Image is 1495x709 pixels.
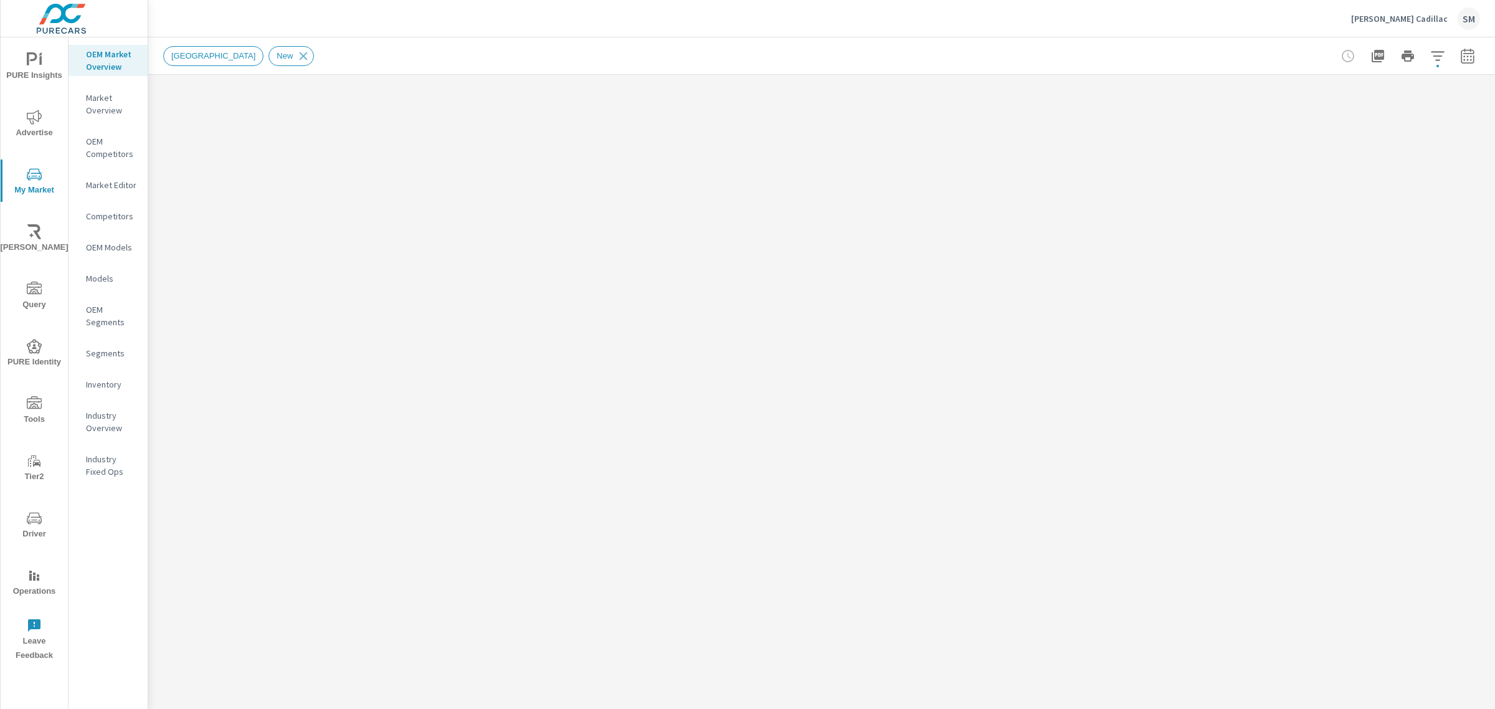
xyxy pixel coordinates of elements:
[4,454,64,484] span: Tier2
[4,224,64,255] span: [PERSON_NAME]
[69,344,148,363] div: Segments
[164,51,263,60] span: [GEOGRAPHIC_DATA]
[4,396,64,427] span: Tools
[4,167,64,197] span: My Market
[4,282,64,312] span: Query
[86,378,138,391] p: Inventory
[168,127,230,142] p: Last 6 months
[269,51,300,60] span: New
[86,210,138,222] p: Competitors
[4,110,64,140] span: Advertise
[69,88,148,120] div: Market Overview
[1395,44,1420,69] button: Print Report
[1351,13,1448,24] p: [PERSON_NAME] Cadillac
[86,179,138,191] p: Market Editor
[4,511,64,541] span: Driver
[1390,105,1410,125] button: Make Fullscreen
[69,132,148,163] div: OEM Competitors
[69,375,148,394] div: Inventory
[1415,108,1430,123] span: Find the biggest opportunities in your market for your inventory. Understand by postal code where...
[268,46,314,66] div: New
[1460,105,1480,125] button: Minimize Widget
[86,453,138,478] p: Industry Fixed Ops
[69,45,148,76] div: OEM Market Overview
[4,618,64,663] span: Leave Feedback
[86,92,138,117] p: Market Overview
[168,113,237,126] h5: Market View
[69,238,148,257] div: OEM Models
[1425,44,1450,69] button: Apply Filters
[69,207,148,226] div: Competitors
[1455,44,1480,69] button: Select Date Range
[1458,7,1480,30] div: SM
[69,406,148,437] div: Industry Overview
[86,347,138,359] p: Segments
[1435,105,1455,125] span: Save this to your personalized report
[86,135,138,160] p: OEM Competitors
[86,241,138,254] p: OEM Models
[4,568,64,599] span: Operations
[69,450,148,481] div: Industry Fixed Ops
[69,269,148,288] div: Models
[86,48,138,73] p: OEM Market Overview
[86,409,138,434] p: Industry Overview
[86,272,138,285] p: Models
[69,300,148,331] div: OEM Segments
[1365,44,1390,69] button: "Export Report to PDF"
[1,37,68,668] div: nav menu
[86,303,138,328] p: OEM Segments
[4,52,64,83] span: PURE Insights
[69,176,148,194] div: Market Editor
[4,339,64,369] span: PURE Identity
